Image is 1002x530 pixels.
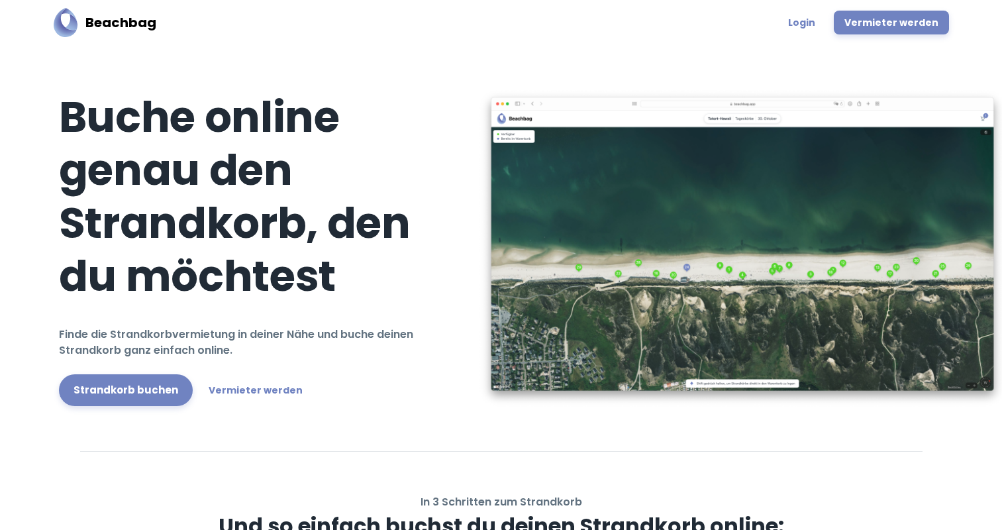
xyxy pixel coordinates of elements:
[59,374,193,406] a: Strandkorb buchen
[59,91,456,311] h1: Buche online genau den Strandkorb, den du möchtest
[59,494,944,510] h6: In 3 Schritten zum Strandkorb
[54,8,77,37] img: Beachbag
[203,378,311,402] a: Vermieter werden
[85,13,156,32] h5: Beachbag
[54,8,156,37] a: BeachbagBeachbag
[834,11,949,34] a: Vermieter werden
[781,11,823,34] a: Login
[59,327,423,358] h6: Finde die Strandkorbvermietung in deiner Nähe und buche deinen Strandkorb ganz einfach online.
